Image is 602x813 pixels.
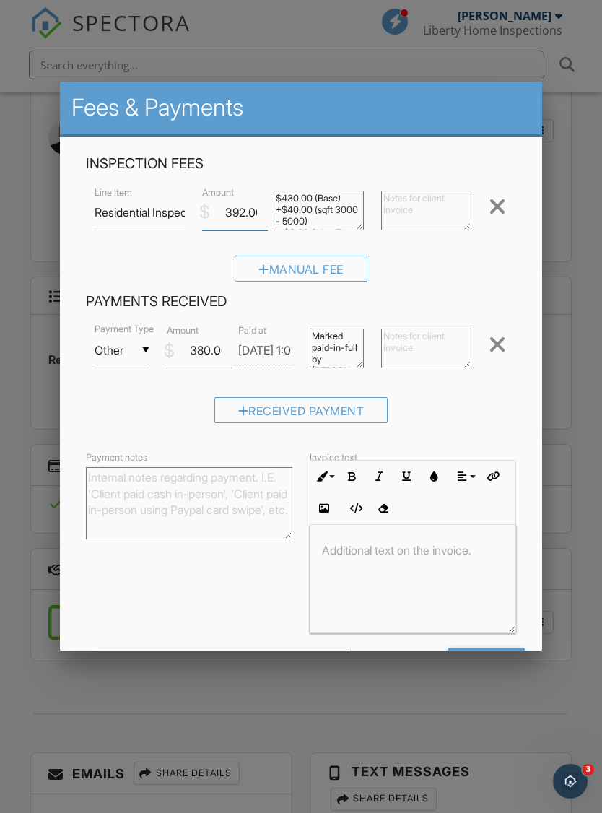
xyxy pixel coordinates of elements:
div: $ [199,200,210,225]
h4: Payments Received [86,292,515,311]
label: Amount [202,186,234,199]
div: $ [164,339,175,363]
label: Invoice text [310,451,357,464]
button: Insert Link (⌘K) [479,463,506,490]
label: Amount [167,324,199,337]
textarea: Marked paid-in-full by [PERSON_NAME] on [DATE] 1:09pm [310,329,364,368]
button: Align [451,463,479,490]
button: Clear Formatting [369,495,396,522]
span: 3 [583,764,594,775]
iframe: Intercom live chat [553,764,588,799]
button: Inline Style [310,463,338,490]
label: Payment notes [86,451,147,464]
div: Cancel [349,648,445,674]
button: Colors [420,463,448,490]
input: Save [448,648,525,674]
button: Bold (⌘B) [338,463,365,490]
a: Manual Fee [235,266,367,280]
div: Manual Fee [235,256,367,282]
div: Received Payment [214,397,388,423]
label: Line Item [95,186,132,199]
h2: Fees & Payments [71,93,530,122]
button: Underline (⌘U) [393,463,420,490]
textarea: $430.00 (Base) +$40.00 (sqft 3000 - 5000) + $0.00 Sales Tax for Residential Inspection (0.0% on $... [274,191,364,230]
label: Paid at [238,324,266,337]
button: Insert Image (⌘P) [310,495,338,522]
a: Received Payment [214,407,388,422]
button: Italic (⌘I) [365,463,393,490]
button: Code View [341,495,369,522]
h4: Inspection Fees [86,155,515,173]
label: Payment Type [95,323,154,336]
